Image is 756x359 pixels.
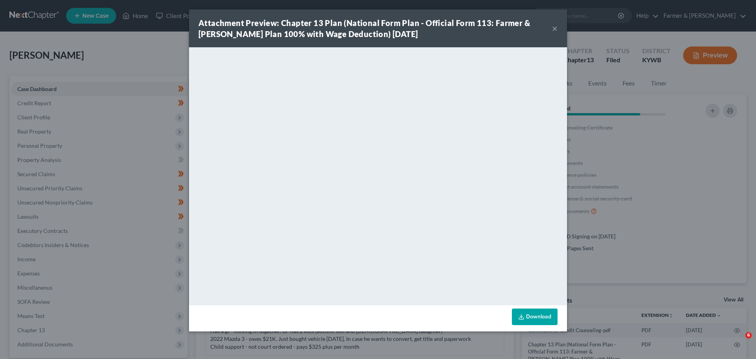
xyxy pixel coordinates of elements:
a: Download [512,309,558,325]
iframe: Intercom live chat [729,332,748,351]
button: × [552,24,558,33]
span: 6 [745,332,752,339]
strong: Attachment Preview: Chapter 13 Plan (National Form Plan - Official Form 113: Farmer & [PERSON_NAM... [198,18,530,39]
iframe: <object ng-attr-data='[URL][DOMAIN_NAME]' type='application/pdf' width='100%' height='650px'></ob... [189,47,567,303]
